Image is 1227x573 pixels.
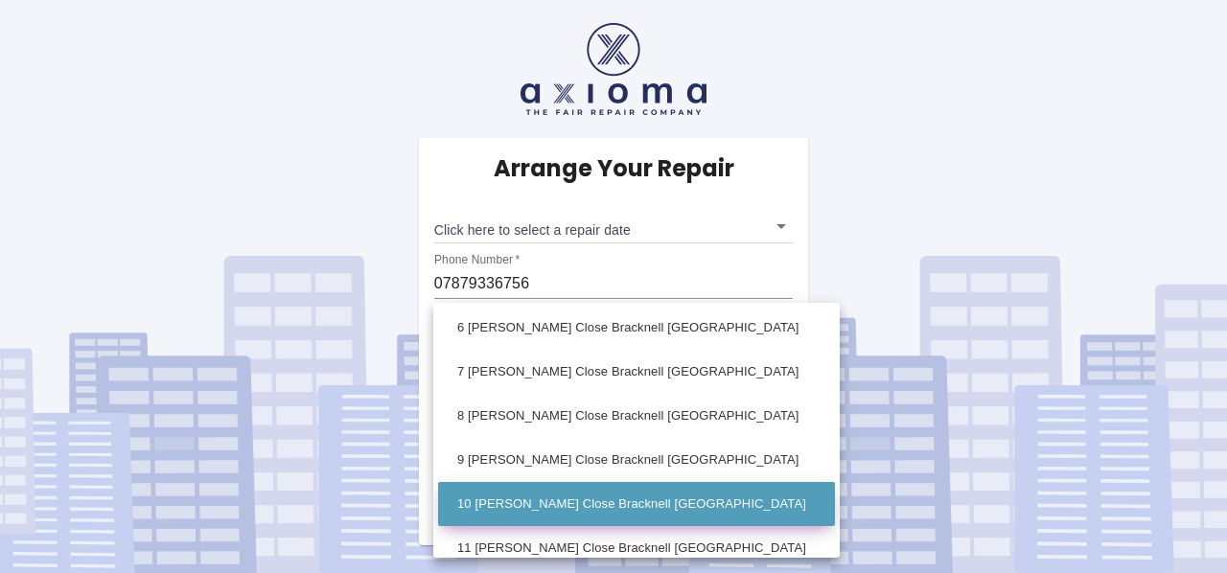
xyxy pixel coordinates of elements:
li: 10 [PERSON_NAME] Close Bracknell [GEOGRAPHIC_DATA] [438,482,835,526]
li: 11 [PERSON_NAME] Close Bracknell [GEOGRAPHIC_DATA] [438,526,835,570]
li: 9 [PERSON_NAME] Close Bracknell [GEOGRAPHIC_DATA] [438,438,835,482]
li: 6 [PERSON_NAME] Close Bracknell [GEOGRAPHIC_DATA] [438,306,835,350]
li: 7 [PERSON_NAME] Close Bracknell [GEOGRAPHIC_DATA] [438,350,835,394]
li: 8 [PERSON_NAME] Close Bracknell [GEOGRAPHIC_DATA] [438,394,835,438]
